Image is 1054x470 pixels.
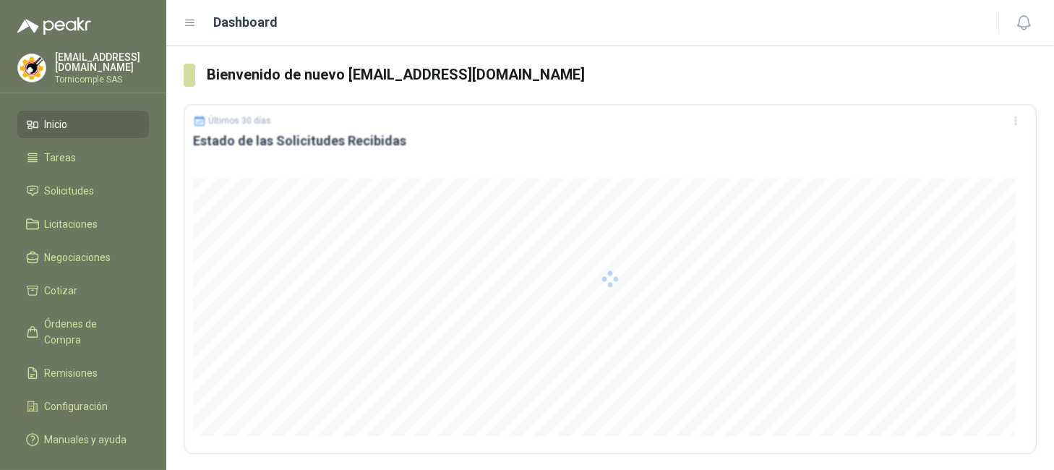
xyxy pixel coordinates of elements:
[17,359,149,387] a: Remisiones
[17,17,91,35] img: Logo peakr
[45,365,98,381] span: Remisiones
[45,150,77,166] span: Tareas
[17,177,149,205] a: Solicitudes
[55,75,149,84] p: Tornicomple SAS
[45,116,68,132] span: Inicio
[214,12,278,33] h1: Dashboard
[18,54,46,82] img: Company Logo
[45,249,111,265] span: Negociaciones
[45,283,78,299] span: Cotizar
[45,316,135,348] span: Órdenes de Compra
[55,52,149,72] p: [EMAIL_ADDRESS][DOMAIN_NAME]
[17,244,149,271] a: Negociaciones
[17,426,149,453] a: Manuales y ayuda
[17,144,149,171] a: Tareas
[45,398,108,414] span: Configuración
[17,111,149,138] a: Inicio
[45,183,95,199] span: Solicitudes
[207,64,1037,86] h3: Bienvenido de nuevo [EMAIL_ADDRESS][DOMAIN_NAME]
[45,216,98,232] span: Licitaciones
[45,432,127,448] span: Manuales y ayuda
[17,310,149,354] a: Órdenes de Compra
[17,393,149,420] a: Configuración
[17,210,149,238] a: Licitaciones
[17,277,149,304] a: Cotizar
